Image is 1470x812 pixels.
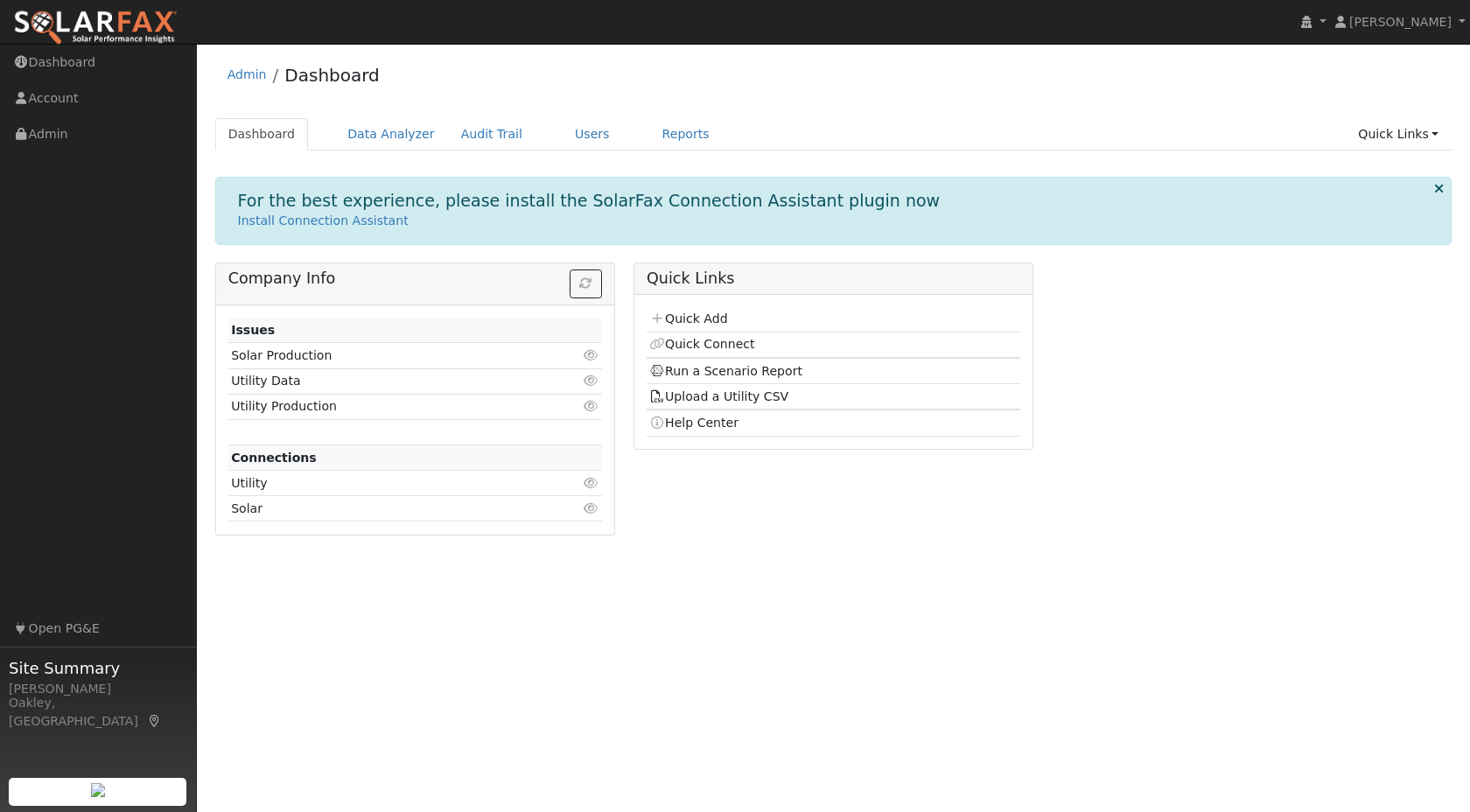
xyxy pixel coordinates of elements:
[215,118,309,150] a: Dashboard
[228,269,602,288] h5: Company Info
[91,783,105,797] img: retrieve
[649,118,723,150] a: Reports
[9,656,187,680] span: Site Summary
[584,477,599,489] i: Click to view
[584,400,599,412] i: Click to view
[228,496,542,521] td: Solar
[649,389,788,403] a: Upload a Utility CSV
[284,65,380,86] a: Dashboard
[584,374,599,387] i: Click to view
[649,364,802,378] a: Run a Scenario Report
[228,394,542,419] td: Utility Production
[238,213,409,227] a: Install Connection Assistant
[228,368,542,394] td: Utility Data
[228,471,542,496] td: Utility
[231,451,317,465] strong: Connections
[227,67,267,81] a: Admin
[228,343,542,368] td: Solar Production
[562,118,623,150] a: Users
[584,502,599,514] i: Click to view
[584,349,599,361] i: Click to view
[647,269,1020,288] h5: Quick Links
[231,323,275,337] strong: Issues
[1345,118,1452,150] a: Quick Links
[147,714,163,728] a: Map
[9,680,187,698] div: [PERSON_NAME]
[238,191,941,211] h1: For the best experience, please install the SolarFax Connection Assistant plugin now
[1349,15,1452,29] span: [PERSON_NAME]
[334,118,448,150] a: Data Analyzer
[9,694,187,731] div: Oakley, [GEOGRAPHIC_DATA]
[649,311,727,325] a: Quick Add
[649,416,738,430] a: Help Center
[649,337,754,351] a: Quick Connect
[13,10,178,46] img: SolarFax
[448,118,535,150] a: Audit Trail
